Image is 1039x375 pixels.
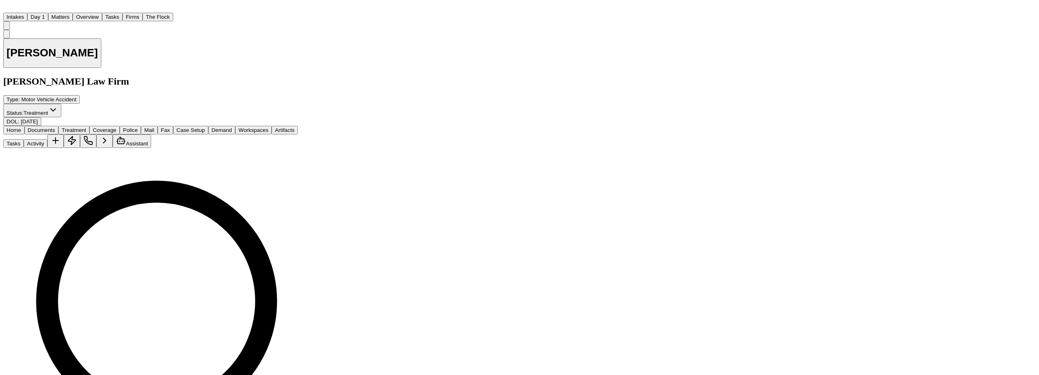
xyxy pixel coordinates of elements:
span: Assistant [126,141,148,147]
button: Activity [24,139,47,148]
button: The Flock [143,13,173,21]
span: Fax [161,127,170,133]
a: Day 1 [27,13,48,20]
span: Case Setup [176,127,205,133]
span: Treatment [62,127,86,133]
span: Police [123,127,138,133]
span: Documents [28,127,55,133]
span: [DATE] [21,118,38,125]
button: Intakes [3,13,27,21]
a: The Flock [143,13,173,20]
button: Firms [123,13,143,21]
a: Overview [73,13,102,20]
span: Demand [212,127,232,133]
button: Tasks [102,13,123,21]
h1: [PERSON_NAME] [7,47,98,59]
button: Overview [73,13,102,21]
button: Tasks [3,139,24,148]
button: Matters [48,13,73,21]
span: Home [7,127,21,133]
button: Change status from Treatment [3,104,61,117]
span: DOL : [7,118,19,125]
a: Home [3,5,13,12]
button: Create Immediate Task [64,134,80,148]
span: Workspaces [239,127,268,133]
button: Edit matter name [3,38,101,68]
button: Add Task [47,134,64,148]
a: Matters [48,13,73,20]
a: Firms [123,13,143,20]
img: Finch Logo [3,3,13,11]
button: Copy Matter ID [3,30,10,38]
button: Edit Type: Motor Vehicle Accident [3,95,80,104]
button: Day 1 [27,13,48,21]
h2: [PERSON_NAME] Law Firm [3,76,354,87]
span: Artifacts [275,127,294,133]
button: Edit DOL: 2025-08-11 [3,117,41,126]
span: Treatment [24,110,48,116]
span: Status: [7,110,24,116]
span: Motor Vehicle Accident [21,96,76,103]
span: Coverage [93,127,116,133]
button: Make a Call [80,134,96,148]
span: Mail [144,127,154,133]
a: Tasks [102,13,123,20]
span: Type : [7,96,20,103]
a: Intakes [3,13,27,20]
button: Assistant [113,134,151,148]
